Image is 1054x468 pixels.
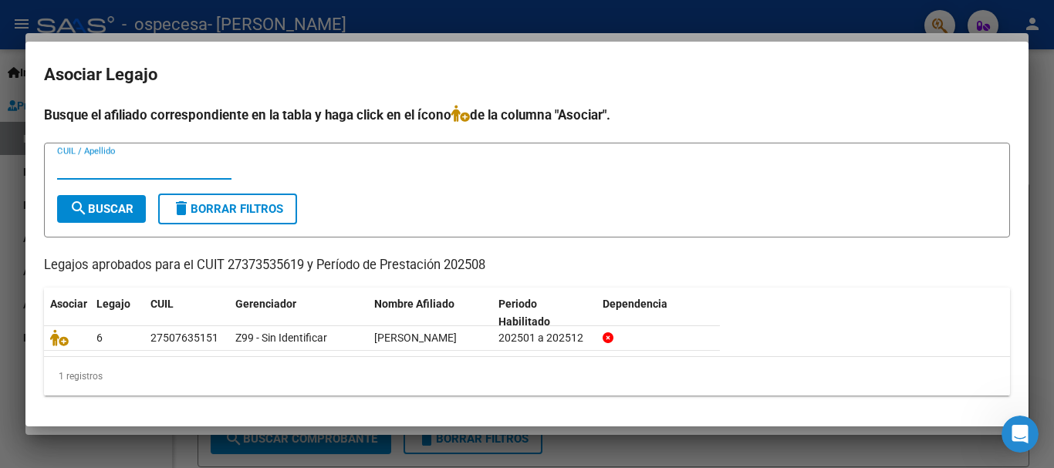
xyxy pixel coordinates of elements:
[229,288,368,338] datatable-header-cell: Gerenciador
[150,298,174,310] span: CUIL
[25,176,241,206] div: 👋 ¡Hola! ¿Sobre qué tema necesitas ayuda?
[1002,416,1039,453] iframe: Intercom live chat
[73,359,289,390] button: 💰 Pagos y Cancelación de Facturas
[368,288,492,338] datatable-header-cell: Nombre Afiliado
[50,298,87,310] span: Asociar
[25,84,177,99] div: ❓ ¿Resolvimos tu consulta?
[235,332,327,344] span: Z99 - Sin Identificar
[242,9,271,39] button: Inicio
[50,282,289,313] button: 📄 Facturas / Legajos / Notas de Crédito
[12,75,190,109] div: ❓ ¿Resolvimos tu consulta?
[172,199,191,217] mat-icon: delete
[69,202,133,216] span: Buscar
[44,60,1010,89] h2: Asociar Legajo
[44,105,1010,125] h4: Busque el afiliado correspondiente en la tabla y haga click en el ícono de la columna "Asociar".
[57,195,146,223] button: Buscar
[235,298,296,310] span: Gerenciador
[96,298,130,310] span: Legajo
[96,332,103,344] span: 6
[86,321,289,352] button: 📎 Documentación Respaldatoria
[90,288,144,338] datatable-header-cell: Legajo
[144,288,229,338] datatable-header-cell: CUIL
[172,202,283,216] span: Borrar Filtros
[44,12,69,36] img: Profile image for Fin
[158,194,297,224] button: Borrar Filtros
[374,332,457,344] span: FALCON BIANCA SOLEDAD
[44,357,1010,396] div: 1 registros
[12,29,296,75] div: maria dice…
[271,9,299,37] div: Cerrar
[69,199,88,217] mat-icon: search
[492,288,596,338] datatable-header-cell: Periodo Habilitado
[44,256,1010,275] p: Legajos aprobados para el CUIT 27373535619 y Período de Prestación 202508
[137,130,284,145] div: 🔙 Volver al menú principal
[596,288,721,338] datatable-header-cell: Dependencia
[12,75,296,121] div: Fin dice…
[75,18,237,42] p: El equipo también puede ayudar
[603,298,667,310] span: Dependencia
[75,6,93,18] h1: Fin
[154,244,289,274] button: 👤 Acceso / Usuarios
[12,167,253,215] div: 👋 ¡Hola! ¿Sobre qué tema necesitas ayuda?
[12,167,296,234] div: Fin dice…
[498,298,550,328] span: Periodo Habilitado
[124,120,296,154] div: 🔙 Volver al menú principal
[10,9,39,39] button: go back
[44,288,90,338] datatable-header-cell: Asociar
[12,120,296,167] div: maria dice…
[498,329,590,347] div: 202501 a 202512
[150,329,218,347] div: 27507635151
[374,298,454,310] span: Nombre Afiliado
